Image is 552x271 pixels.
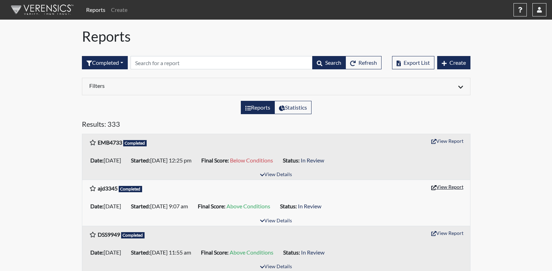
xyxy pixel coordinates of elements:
li: [DATE] 12:25 pm [128,155,198,166]
b: Date: [90,157,104,164]
span: In Review [301,249,324,256]
button: Export List [392,56,434,69]
button: Completed [82,56,128,69]
b: Status: [280,203,297,209]
h5: Results: 333 [82,120,470,131]
h1: Reports [82,28,470,45]
span: Above Conditions [230,249,273,256]
b: ajd3345 [98,185,118,192]
span: Below Conditions [230,157,273,164]
b: Status: [283,249,300,256]
b: Final Score: [201,157,229,164]
li: [DATE] [88,201,128,212]
b: Final Score: [201,249,229,256]
div: Filter by interview status [82,56,128,69]
b: Started: [131,203,150,209]
label: View the list of reports [241,101,275,114]
b: Started: [131,157,150,164]
b: Status: [283,157,300,164]
button: View Report [428,228,467,238]
button: Search [312,56,346,69]
span: Search [325,59,341,66]
li: [DATE] [88,247,128,258]
span: Export List [404,59,430,66]
b: DSS9949 [98,231,120,238]
span: Above Conditions [226,203,270,209]
button: View Report [428,181,467,192]
div: Click to expand/collapse filters [84,82,468,91]
li: [DATE] [88,155,128,166]
button: View Details [257,216,295,226]
label: View statistics about completed interviews [274,101,312,114]
b: EMB4733 [98,139,122,146]
b: Date: [90,249,104,256]
a: Create [108,3,130,17]
span: Refresh [358,59,377,66]
span: Completed [119,186,142,192]
h6: Filters [89,82,271,89]
span: Completed [121,232,145,238]
span: In Review [301,157,324,164]
button: Create [437,56,470,69]
b: Started: [131,249,150,256]
b: Final Score: [198,203,225,209]
input: Search by Registration ID, Interview Number, or Investigation Name. [131,56,313,69]
button: Refresh [345,56,382,69]
span: Create [449,59,466,66]
button: View Details [257,170,295,180]
li: [DATE] 11:55 am [128,247,198,258]
span: Completed [123,140,147,146]
b: Date: [90,203,104,209]
li: [DATE] 9:07 am [128,201,195,212]
button: View Report [428,135,467,146]
a: Reports [83,3,108,17]
span: In Review [298,203,321,209]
